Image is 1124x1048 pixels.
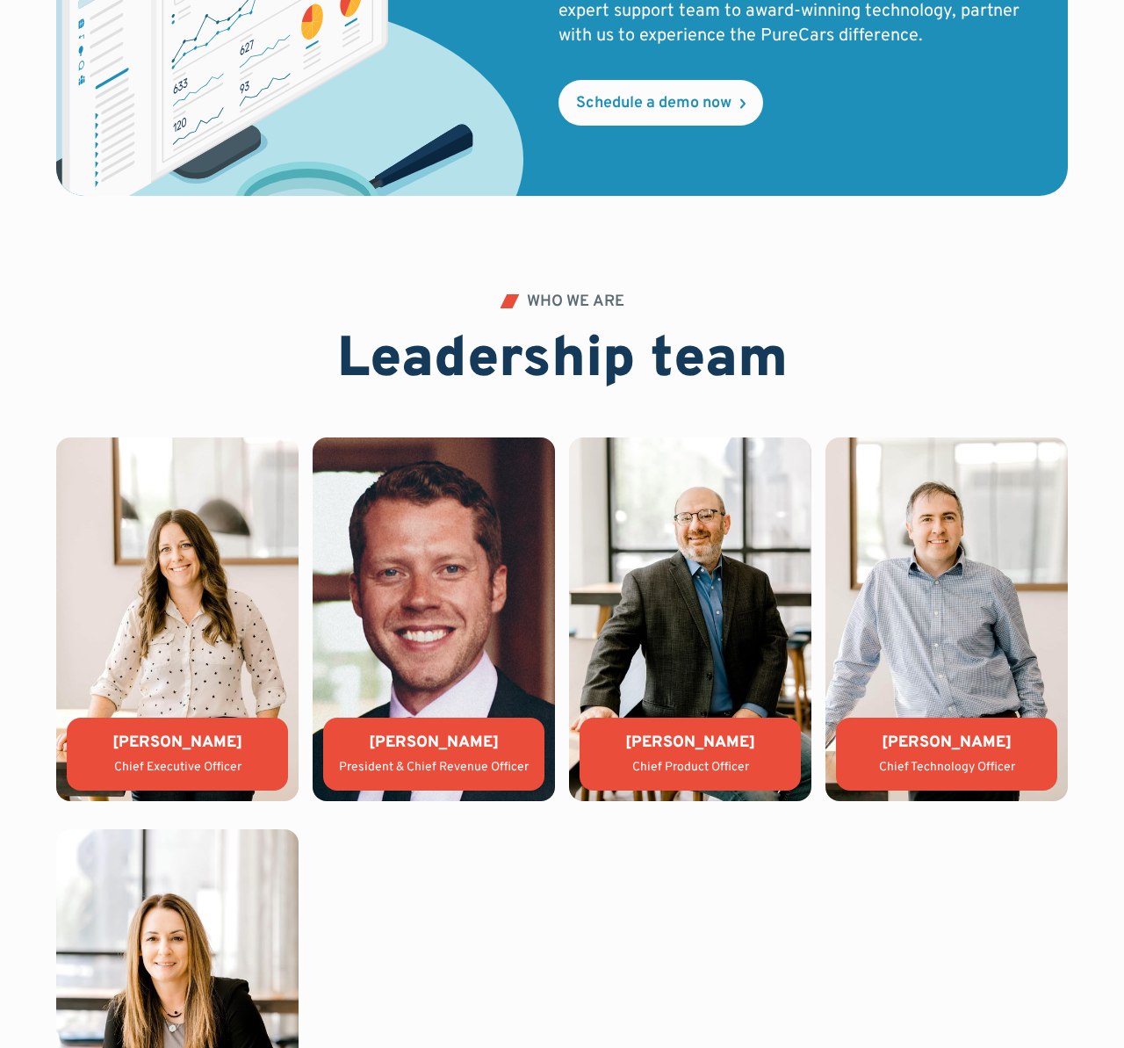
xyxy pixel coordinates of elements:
[850,759,1043,777] div: Chief Technology Officer
[56,437,299,801] img: Lauren Donalson
[337,759,530,777] div: President & Chief Revenue Officer
[81,759,274,777] div: Chief Executive Officer
[594,759,787,777] div: Chief Product Officer
[576,96,731,112] div: Schedule a demo now
[81,732,274,754] div: [PERSON_NAME]
[594,732,787,754] div: [PERSON_NAME]
[558,80,763,126] a: Schedule a demo now
[337,328,788,395] h2: Leadership team
[850,732,1043,754] div: [PERSON_NAME]
[337,732,530,754] div: [PERSON_NAME]
[825,437,1068,801] img: Tony Compton
[569,437,811,801] img: Matthew Groner
[527,294,624,310] div: WHO WE ARE
[313,437,555,801] img: Jason Wiley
